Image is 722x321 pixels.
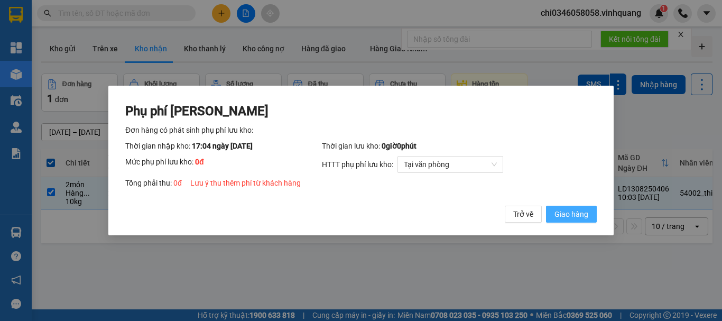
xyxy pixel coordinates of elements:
span: Tại văn phòng [404,157,497,172]
button: Trở về [505,206,542,223]
div: Mức phụ phí lưu kho: [125,156,322,173]
span: Trở về [513,208,533,220]
div: HTTT phụ phí lưu kho: [322,156,597,173]
div: Thời gian lưu kho: [322,140,597,152]
span: 0 đ [173,179,182,187]
div: Đơn hàng có phát sinh phụ phí lưu kho: [125,124,597,136]
div: Tổng phải thu: [125,177,597,189]
div: Thời gian nhập kho: [125,140,322,152]
span: 0 đ [195,158,204,166]
span: 17:04 ngày [DATE] [192,142,253,150]
span: 0 giờ 0 phút [382,142,416,150]
span: Phụ phí [PERSON_NAME] [125,104,269,118]
span: Giao hàng [554,208,588,220]
button: Giao hàng [546,206,597,223]
span: Lưu ý thu thêm phí từ khách hàng [190,179,301,187]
